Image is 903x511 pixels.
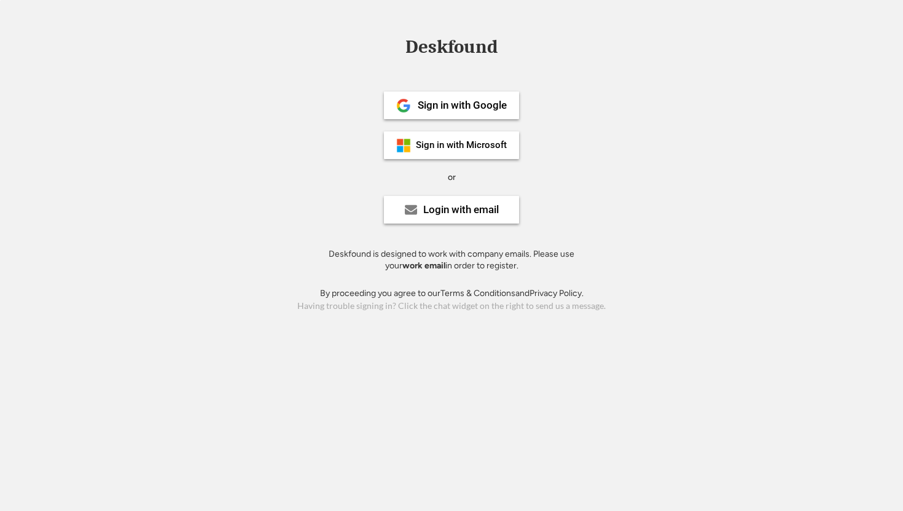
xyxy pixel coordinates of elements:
[418,100,507,111] div: Sign in with Google
[440,288,515,298] a: Terms & Conditions
[423,205,499,215] div: Login with email
[402,260,445,271] strong: work email
[416,141,507,150] div: Sign in with Microsoft
[448,171,456,184] div: or
[399,37,504,57] div: Deskfound
[320,287,584,300] div: By proceeding you agree to our and
[530,288,584,298] a: Privacy Policy.
[396,138,411,153] img: ms-symbollockup_mssymbol_19.png
[313,248,590,272] div: Deskfound is designed to work with company emails. Please use your in order to register.
[396,98,411,113] img: 1024px-Google__G__Logo.svg.png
